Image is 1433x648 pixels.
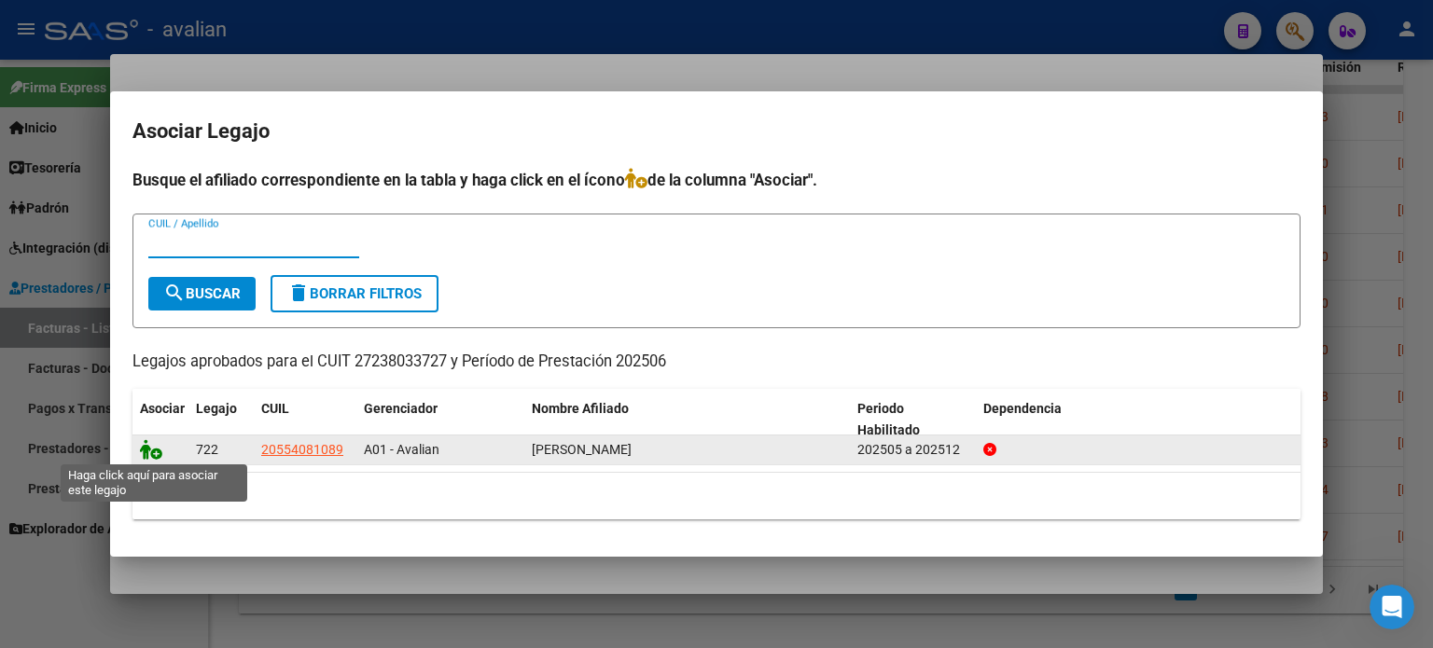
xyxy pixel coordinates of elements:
span: 722 [196,442,218,457]
span: CUIL [261,401,289,416]
span: Borrar Filtros [287,285,422,302]
button: Buscar [148,277,256,310]
div: 202505 a 202512 [857,439,968,461]
span: Asociar [140,401,185,416]
span: Dependencia [983,401,1062,416]
datatable-header-cell: Gerenciador [356,389,524,450]
datatable-header-cell: Periodo Habilitado [850,389,976,450]
span: Legajo [196,401,237,416]
span: Periodo Habilitado [857,401,920,437]
span: 20554081089 [261,442,343,457]
button: Borrar Filtros [271,275,438,312]
datatable-header-cell: Asociar [132,389,188,450]
p: Legajos aprobados para el CUIT 27238033727 y Período de Prestación 202506 [132,351,1301,374]
datatable-header-cell: Nombre Afiliado [524,389,850,450]
h4: Busque el afiliado correspondiente en la tabla y haga click en el ícono de la columna "Asociar". [132,168,1301,192]
span: Buscar [163,285,241,302]
div: 1 registros [132,473,1301,519]
span: A01 - Avalian [364,442,439,457]
datatable-header-cell: Legajo [188,389,254,450]
span: Nombre Afiliado [532,401,629,416]
h2: Asociar Legajo [132,114,1301,149]
span: Gerenciador [364,401,438,416]
mat-icon: search [163,282,186,304]
mat-icon: delete [287,282,310,304]
iframe: Intercom live chat [1370,585,1414,629]
span: BARRIONUEVO BENJAMIN [532,442,632,457]
datatable-header-cell: Dependencia [976,389,1301,450]
datatable-header-cell: CUIL [254,389,356,450]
